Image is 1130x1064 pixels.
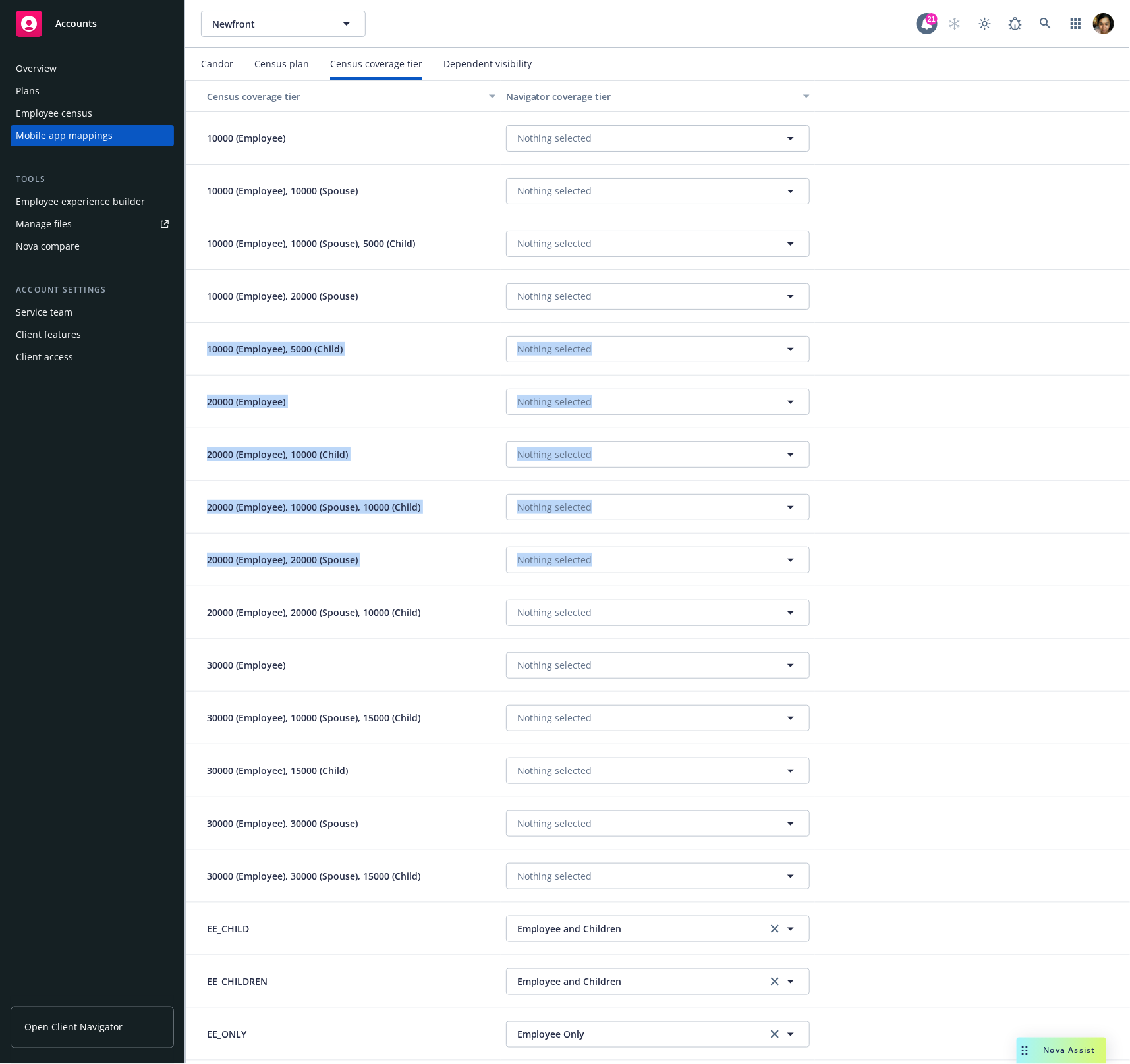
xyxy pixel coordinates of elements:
[517,447,592,461] span: Nothing selected
[506,231,810,257] button: Nothing selected
[330,59,422,69] div: Census coverage tier
[191,974,283,988] p: EE_CHILDREN
[16,213,72,235] div: Manage files
[191,658,301,672] p: 30000 (Employee)
[1032,11,1059,37] a: Search
[191,237,431,250] p: 10000 (Employee), 10000 (Spouse), 5000 (Child)
[11,5,174,42] a: Accounts
[16,80,40,101] div: Plans
[201,11,366,37] button: Newfront
[1002,11,1029,37] a: Report a Bug
[517,922,756,936] span: Employee and Children
[191,90,481,103] div: Toggle SortBy
[942,11,968,37] a: Start snowing
[506,863,810,889] button: Nothing selected
[506,547,810,573] button: Nothing selected
[11,347,174,368] a: Client access
[191,342,358,356] p: 10000 (Employee), 5000 (Child)
[506,125,810,152] button: Nothing selected
[1017,1038,1033,1064] div: Drag to move
[11,173,174,186] div: Tools
[506,600,810,626] button: Nothing selected
[16,302,72,323] div: Service team
[506,494,810,520] button: Nothing selected
[191,395,301,408] p: 20000 (Employee)
[767,974,783,990] a: clear selection
[443,59,532,69] div: Dependent visibility
[506,336,810,362] button: Nothing selected
[506,810,810,837] button: Nothing selected
[767,1026,783,1042] a: clear selection
[191,447,364,461] p: 20000 (Employee), 10000 (Child)
[11,302,174,323] a: Service team
[501,80,816,112] button: Navigator coverage tier
[517,1027,756,1041] span: Employee Only
[212,17,326,31] span: Newfront
[506,178,810,204] button: Nothing selected
[11,283,174,296] div: Account settings
[11,58,174,79] a: Overview
[517,500,592,514] span: Nothing selected
[11,191,174,212] a: Employee experience builder
[11,236,174,257] a: Nova compare
[1044,1045,1096,1056] span: Nova Assist
[517,131,592,145] span: Nothing selected
[11,324,174,345] a: Client features
[517,553,592,567] span: Nothing selected
[506,90,796,103] div: Navigator coverage tier
[191,553,374,567] p: 20000 (Employee), 20000 (Spouse)
[16,191,145,212] div: Employee experience builder
[517,658,592,672] span: Nothing selected
[191,500,436,514] p: 20000 (Employee), 10000 (Spouse), 10000 (Child)
[16,58,57,79] div: Overview
[506,916,810,942] button: Employee and Childrenclear selection
[191,816,374,830] p: 30000 (Employee), 30000 (Spouse)
[506,1021,810,1048] button: Employee Onlyclear selection
[254,59,309,69] div: Census plan
[1017,1038,1106,1064] button: Nova Assist
[506,758,810,784] button: Nothing selected
[506,705,810,731] button: Nothing selected
[517,184,592,198] span: Nothing selected
[201,59,233,69] div: Candor
[506,441,810,468] button: Nothing selected
[16,125,113,146] div: Mobile app mappings
[16,236,80,257] div: Nova compare
[191,711,436,725] p: 30000 (Employee), 10000 (Spouse), 15000 (Child)
[191,184,374,198] p: 10000 (Employee), 10000 (Spouse)
[11,125,174,146] a: Mobile app mappings
[926,13,938,25] div: 21
[506,968,810,995] button: Employee and Childrenclear selection
[767,921,783,937] a: clear selection
[11,213,174,235] a: Manage files
[517,974,756,988] span: Employee and Children
[191,90,481,103] div: Census coverage tier
[517,237,592,250] span: Nothing selected
[506,652,810,679] button: Nothing selected
[24,1021,123,1034] span: Open Client Navigator
[191,869,436,883] p: 30000 (Employee), 30000 (Spouse), 15000 (Child)
[506,389,810,415] button: Nothing selected
[16,347,73,368] div: Client access
[16,324,81,345] div: Client features
[191,605,436,619] p: 20000 (Employee), 20000 (Spouse), 10000 (Child)
[517,605,592,619] span: Nothing selected
[191,922,265,936] p: EE_CHILD
[517,764,592,777] span: Nothing selected
[517,869,592,883] span: Nothing selected
[191,131,301,145] p: 10000 (Employee)
[55,18,97,29] span: Accounts
[191,289,374,303] p: 10000 (Employee), 20000 (Spouse)
[517,289,592,303] span: Nothing selected
[517,711,592,725] span: Nothing selected
[517,395,592,408] span: Nothing selected
[191,1027,262,1041] p: EE_ONLY
[506,283,810,310] button: Nothing selected
[517,816,592,830] span: Nothing selected
[191,764,364,777] p: 30000 (Employee), 15000 (Child)
[16,103,92,124] div: Employee census
[517,342,592,356] span: Nothing selected
[11,103,174,124] a: Employee census
[972,11,998,37] a: Toggle theme
[1063,11,1089,37] a: Switch app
